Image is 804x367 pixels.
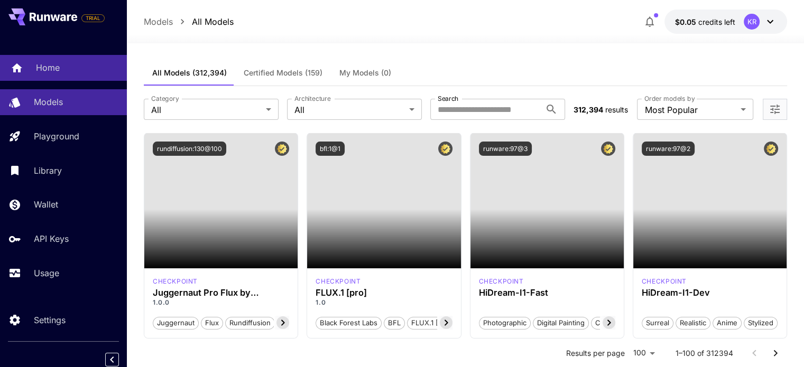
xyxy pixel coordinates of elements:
p: Usage [34,267,59,279]
p: 1.0.0 [153,298,289,307]
button: FLUX.1 [pro] [407,316,456,330]
button: BFL [384,316,405,330]
div: KR [744,14,760,30]
p: 1.0 [316,298,452,307]
span: rundiffusion [226,318,274,328]
span: TRIAL [82,14,104,22]
h3: HiDream-I1-Dev [642,288,778,298]
p: 1–100 of 312394 [676,348,733,359]
span: Surreal [642,318,673,328]
h3: HiDream-I1-Fast [479,288,615,298]
h3: Juggernaut Pro Flux by RunDiffusion [153,288,289,298]
button: runware:97@3 [479,142,532,156]
p: checkpoint [642,277,687,286]
p: Wallet [34,198,58,211]
span: Photographic [479,318,530,328]
button: Certified Model – Vetted for best performance and includes a commercial license. [438,142,452,156]
button: Cinematic [591,316,632,330]
h3: FLUX.1 [pro] [316,288,452,298]
div: HiDream Fast [479,277,524,286]
p: Settings [34,314,66,326]
span: All [151,103,262,116]
button: Photographic [479,316,531,330]
button: Collapse sidebar [105,353,119,366]
span: $0.05 [675,17,698,26]
button: Realistic [676,316,710,330]
button: flux [201,316,223,330]
span: credits left [698,17,735,26]
p: Library [34,164,62,177]
nav: breadcrumb [144,15,234,28]
button: Stylized [744,316,778,330]
button: Digital Painting [533,316,589,330]
p: checkpoint [479,277,524,286]
button: Anime [713,316,742,330]
button: Certified Model – Vetted for best performance and includes a commercial license. [601,142,615,156]
p: Models [34,96,63,108]
a: All Models [192,15,234,28]
span: Anime [713,318,741,328]
span: results [605,105,628,114]
p: Playground [34,130,79,143]
span: juggernaut [153,318,198,328]
button: Certified Model – Vetted for best performance and includes a commercial license. [275,142,289,156]
button: Open more filters [769,103,781,116]
span: Most Popular [644,103,736,116]
span: My Models (0) [339,68,391,78]
button: runware:97@2 [642,142,695,156]
span: Black Forest Labs [316,318,381,328]
button: Go to next page [765,343,786,364]
label: Search [438,94,458,103]
span: 312,394 [574,105,603,114]
p: checkpoint [316,277,361,286]
label: Order models by [644,94,695,103]
a: Models [144,15,173,28]
span: FLUX.1 [pro] [408,318,456,328]
p: checkpoint [153,277,198,286]
span: Certified Models (159) [244,68,322,78]
span: BFL [384,318,404,328]
button: Certified Model – Vetted for best performance and includes a commercial license. [764,142,778,156]
span: Realistic [676,318,710,328]
button: rundiffusion [225,316,275,330]
span: flux [201,318,223,328]
div: FLUX.1 D [153,277,198,286]
button: bfl:1@1 [316,142,345,156]
span: Digital Painting [533,318,588,328]
span: All Models (312,394) [152,68,227,78]
p: API Keys [34,232,69,245]
p: Results per page [566,348,625,359]
div: $0.05 [675,16,735,27]
div: 100 [629,345,659,361]
button: $0.05KR [664,10,787,34]
div: HiDream Dev [642,277,687,286]
span: Stylized [744,318,777,328]
button: rundiffusion:130@100 [153,142,226,156]
label: Architecture [294,94,330,103]
div: fluxpro [316,277,361,286]
span: Add your payment card to enable full platform functionality. [81,12,105,24]
span: Cinematic [592,318,631,328]
button: Black Forest Labs [316,316,382,330]
button: juggernaut [153,316,199,330]
button: Surreal [642,316,673,330]
span: All [294,103,405,116]
label: Category [151,94,179,103]
p: Home [36,61,60,74]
